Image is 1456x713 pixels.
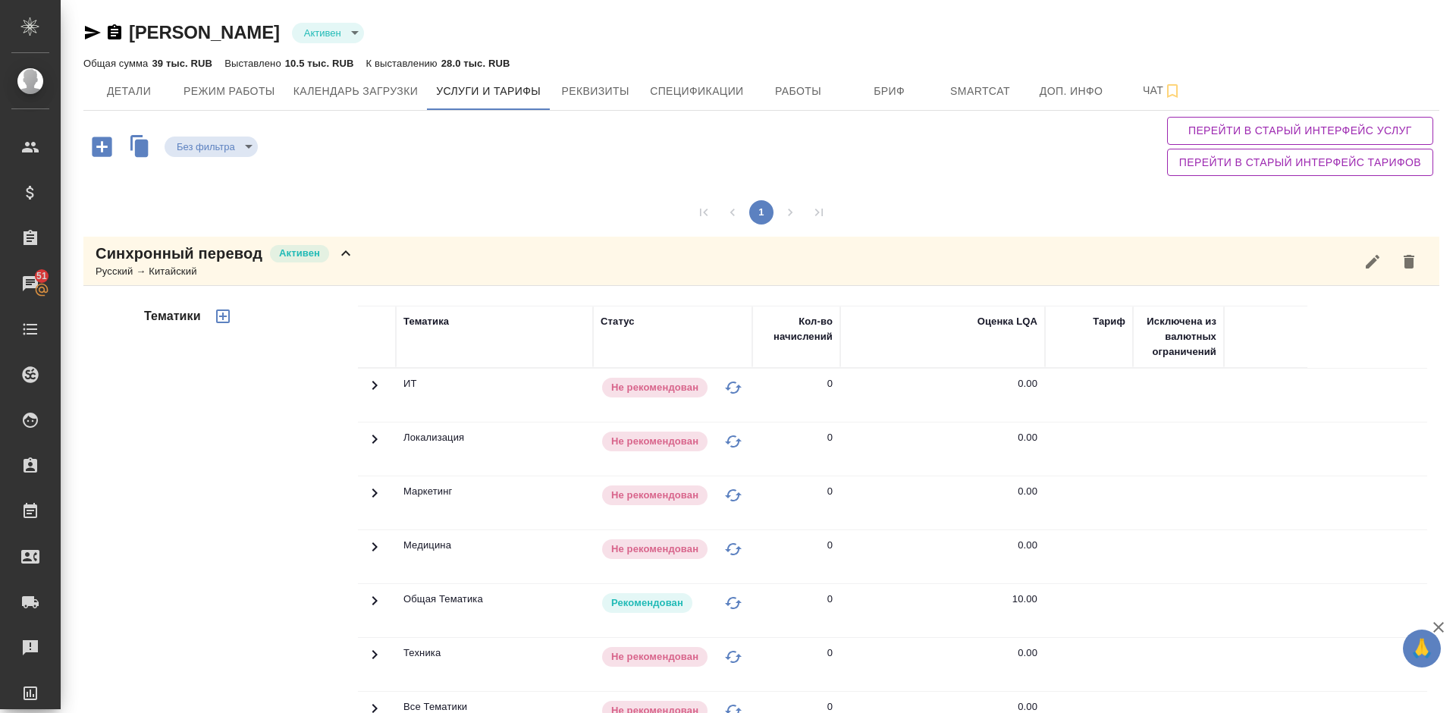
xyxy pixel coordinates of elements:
td: Медицина [396,530,593,583]
div: Статус [601,314,635,329]
span: Чат [1126,81,1199,100]
td: Техника [396,638,593,691]
p: 28.0 тыс. RUB [441,58,510,69]
span: Toggle Row Expanded [366,547,384,558]
td: Маркетинг [396,476,593,529]
p: Выставлено [224,58,285,69]
div: 0 [827,484,833,499]
p: Не рекомендован [611,434,698,449]
p: Рекомендован [611,595,683,611]
span: Детали [93,82,165,101]
div: Активен [292,23,364,43]
span: 51 [27,269,56,284]
p: Активен [279,246,320,261]
span: Календарь загрузки [293,82,419,101]
p: Общая сумма [83,58,152,69]
td: 0.00 [840,530,1045,583]
p: Не рекомендован [611,488,698,503]
span: Smartcat [944,82,1017,101]
td: 10.00 [840,584,1045,637]
div: 0 [827,645,833,661]
div: Исключена из валютных ограничений [1141,314,1216,360]
button: Без фильтра [172,140,240,153]
button: Добавить услугу [81,131,123,162]
span: Спецификации [650,82,743,101]
span: Toggle Row Expanded [366,385,384,397]
span: Работы [762,82,835,101]
button: Скопировать ссылку [105,24,124,42]
span: Toggle Row Expanded [366,655,384,666]
div: Оценка LQA [977,314,1037,329]
svg: Подписаться [1163,82,1181,100]
button: 🙏 [1403,630,1441,667]
button: Активен [300,27,346,39]
p: 39 тыс. RUB [152,58,212,69]
button: Изменить статус на "В черном списке" [722,538,745,561]
span: Доп. инфо [1035,82,1108,101]
p: Не рекомендован [611,649,698,664]
div: Синхронный переводАктивенРусский → Китайский [83,237,1439,286]
button: Скопировать услуги другого исполнителя [123,131,165,165]
td: 0.00 [840,638,1045,691]
div: 0 [827,592,833,607]
button: Изменить статус на "В черном списке" [722,645,745,668]
div: Тариф [1093,314,1125,329]
div: 0 [827,538,833,553]
button: Перейти в старый интерфейс тарифов [1167,149,1433,177]
div: Активен [165,137,258,157]
button: Изменить статус на "В черном списке" [722,592,745,614]
td: Локализация [396,422,593,476]
span: 🙏 [1409,633,1435,664]
span: Toggle Row Expanded [366,493,384,504]
a: [PERSON_NAME] [129,22,280,42]
button: Изменить статус на "В черном списке" [722,484,745,507]
div: Кол-во начислений [760,314,833,344]
p: Синхронный перевод [96,243,262,264]
span: Бриф [853,82,926,101]
div: Русский → Китайский [96,264,355,279]
span: Toggle Row Expanded [366,439,384,451]
td: 0.00 [840,422,1045,476]
td: 0.00 [840,369,1045,422]
div: 0 [827,430,833,445]
span: Toggle Row Expanded [366,601,384,612]
span: Реквизиты [559,82,632,101]
span: Режим работы [184,82,275,101]
p: Не рекомендован [611,542,698,557]
button: Изменить статус на "В черном списке" [722,430,745,453]
button: Изменить статус на "В черном списке" [722,376,745,399]
span: Перейти в старый интерфейс услуг [1179,121,1421,140]
span: Перейти в старый интерфейс тарифов [1179,153,1421,172]
button: Удалить услугу [1391,243,1427,280]
td: ИТ [396,369,593,422]
h4: Тематики [144,307,201,325]
nav: pagination navigation [689,200,833,225]
p: Не рекомендован [611,380,698,395]
button: Добавить тематику [205,298,241,335]
p: К выставлению [366,58,441,69]
button: Скопировать ссылку для ЯМессенджера [83,24,102,42]
button: Редактировать услугу [1354,243,1391,280]
p: 10.5 тыс. RUB [285,58,354,69]
div: 0 [827,376,833,391]
div: Тематика [403,314,449,329]
a: 51 [4,265,57,303]
td: Общая Тематика [396,584,593,637]
button: Перейти в старый интерфейс услуг [1167,117,1433,145]
td: 0.00 [840,476,1045,529]
span: Услуги и тарифы [436,82,541,101]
